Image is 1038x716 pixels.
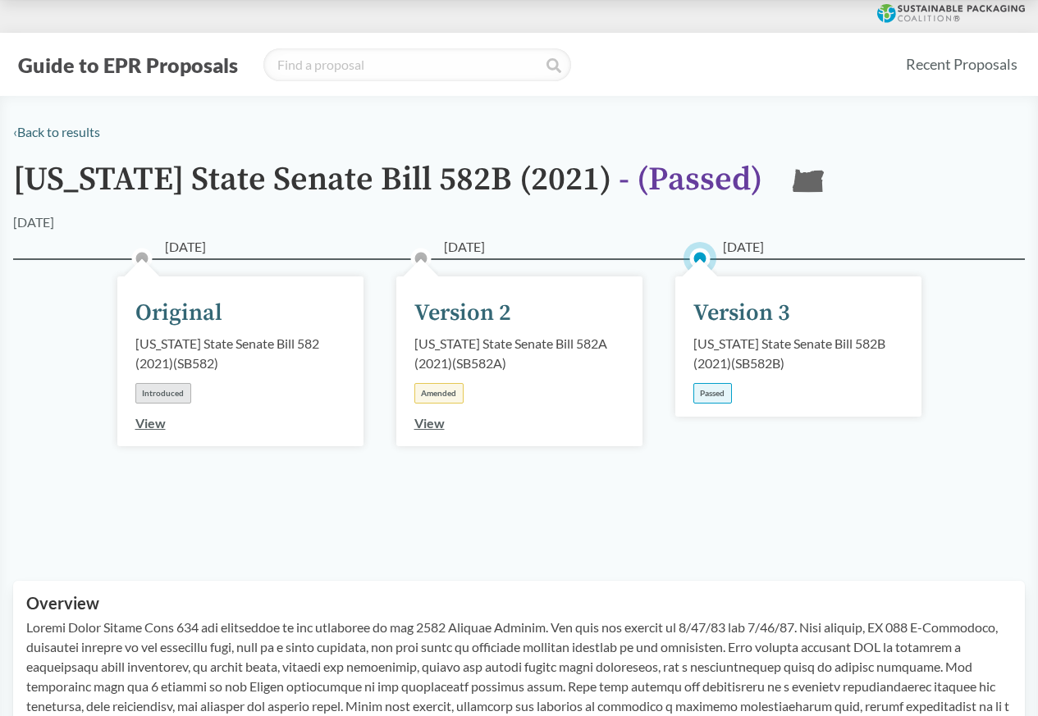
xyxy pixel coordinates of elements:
[899,46,1025,83] a: Recent Proposals
[263,48,571,81] input: Find a proposal
[414,383,464,404] div: Amended
[165,237,206,257] span: [DATE]
[693,296,790,331] div: Version 3
[13,212,54,232] div: [DATE]
[13,124,100,139] a: ‹Back to results
[693,334,903,373] div: [US_STATE] State Senate Bill 582B (2021) ( SB582B )
[414,334,624,373] div: [US_STATE] State Senate Bill 582A (2021) ( SB582A )
[13,162,762,212] h1: [US_STATE] State Senate Bill 582B (2021)
[414,415,445,431] a: View
[135,383,191,404] div: Introduced
[723,237,764,257] span: [DATE]
[693,383,732,404] div: Passed
[135,296,222,331] div: Original
[135,415,166,431] a: View
[13,52,243,78] button: Guide to EPR Proposals
[26,594,1012,613] h2: Overview
[619,159,762,200] span: - ( Passed )
[444,237,485,257] span: [DATE]
[135,334,345,373] div: [US_STATE] State Senate Bill 582 (2021) ( SB582 )
[414,296,511,331] div: Version 2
